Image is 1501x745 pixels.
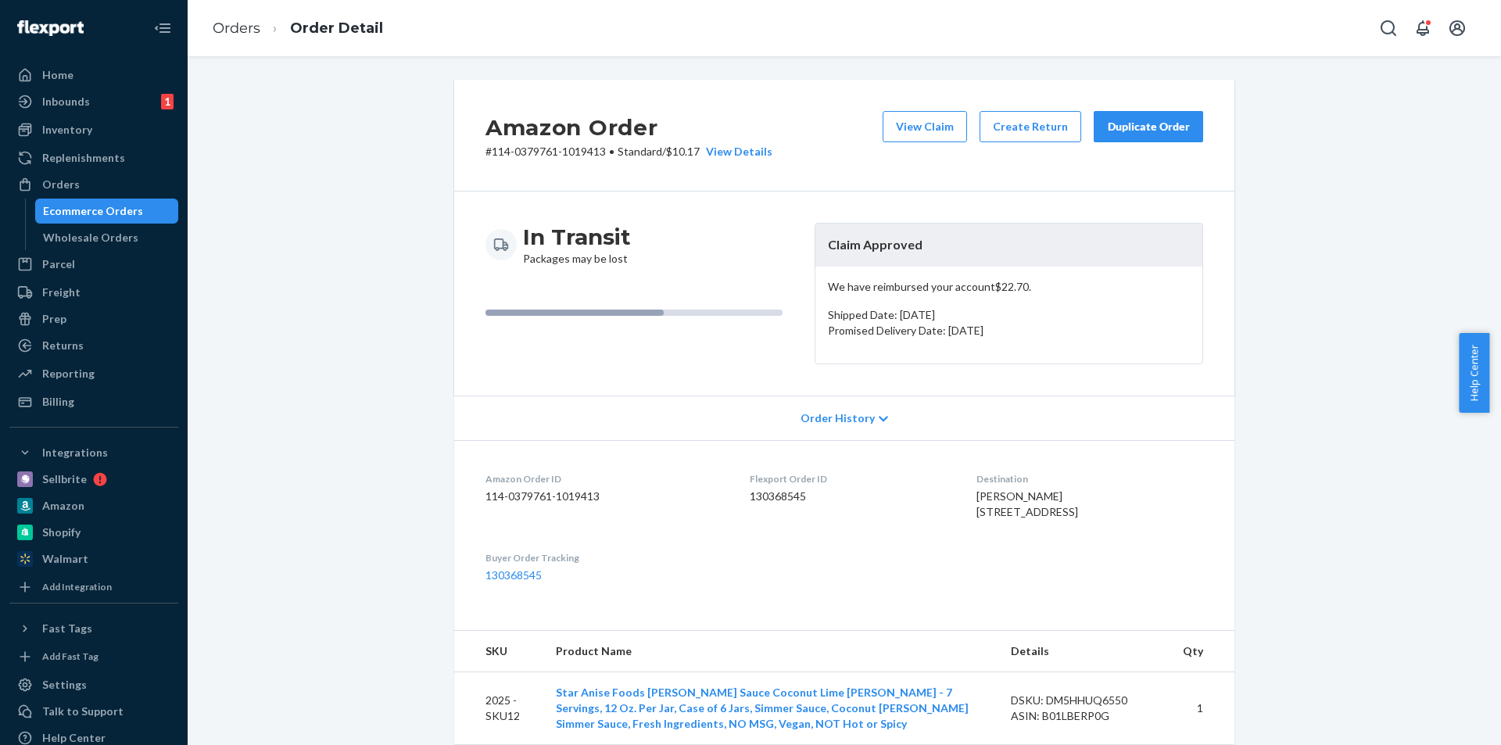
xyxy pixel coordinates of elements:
button: Help Center [1459,333,1489,413]
header: Claim Approved [815,224,1202,267]
a: Talk to Support [9,699,178,724]
th: SKU [454,631,543,672]
div: Inbounds [42,94,90,109]
a: Star Anise Foods [PERSON_NAME] Sauce Coconut Lime [PERSON_NAME] - 7 Servings, 12 Oz. Per Jar, Cas... [556,686,969,730]
button: Create Return [980,111,1081,142]
span: Order History [801,410,875,426]
div: Add Fast Tag [42,650,99,663]
h3: In Transit [523,223,631,251]
td: 2025 - SKU12 [454,672,543,745]
p: # 114-0379761-1019413 / $10.17 [485,144,772,159]
div: Packages may be lost [523,223,631,267]
div: DSKU: DM5HHUQ6550 [1011,693,1158,708]
div: Orders [42,177,80,192]
span: Standard [618,145,662,158]
h2: Amazon Order [485,111,772,144]
button: Open Search Box [1373,13,1404,44]
button: Open account menu [1442,13,1473,44]
a: Parcel [9,252,178,277]
a: Reporting [9,361,178,386]
div: Freight [42,285,81,300]
span: [PERSON_NAME] [STREET_ADDRESS] [976,489,1078,518]
a: Orders [213,20,260,37]
div: Replenishments [42,150,125,166]
a: Sellbrite [9,467,178,492]
div: Sellbrite [42,471,87,487]
dt: Destination [976,472,1203,485]
button: Fast Tags [9,616,178,641]
button: Integrations [9,440,178,465]
div: Duplicate Order [1107,119,1190,134]
button: View Details [700,144,772,159]
a: Billing [9,389,178,414]
a: Freight [9,280,178,305]
a: Add Integration [9,578,178,596]
img: Flexport logo [17,20,84,36]
a: Inventory [9,117,178,142]
div: Wholesale Orders [43,230,138,245]
div: Shopify [42,525,81,540]
div: Inventory [42,122,92,138]
div: ASIN: B01LBERP0G [1011,708,1158,724]
p: Shipped Date: [DATE] [828,307,1190,323]
a: Amazon [9,493,178,518]
div: Billing [42,394,74,410]
a: Settings [9,672,178,697]
div: Parcel [42,256,75,272]
div: Settings [42,677,87,693]
a: Home [9,63,178,88]
th: Qty [1170,631,1234,672]
div: Integrations [42,445,108,460]
p: Promised Delivery Date: [DATE] [828,323,1190,338]
a: Shopify [9,520,178,545]
a: 130368545 [485,568,542,582]
div: Walmart [42,551,88,567]
span: • [609,145,614,158]
dt: Amazon Order ID [485,472,725,485]
dd: 114-0379761-1019413 [485,489,725,504]
p: We have reimbursed your account $22.70 . [828,279,1190,295]
dt: Flexport Order ID [750,472,952,485]
a: Ecommerce Orders [35,199,179,224]
div: Prep [42,311,66,327]
button: Duplicate Order [1094,111,1203,142]
dt: Buyer Order Tracking [485,551,725,564]
div: Add Integration [42,580,112,593]
button: View Claim [883,111,967,142]
button: Close Navigation [147,13,178,44]
div: Amazon [42,498,84,514]
td: 1 [1170,672,1234,745]
a: Prep [9,306,178,331]
div: Fast Tags [42,621,92,636]
div: Ecommerce Orders [43,203,143,219]
div: 1 [161,94,174,109]
th: Details [998,631,1170,672]
div: Home [42,67,73,83]
a: Inbounds1 [9,89,178,114]
a: Wholesale Orders [35,225,179,250]
div: Returns [42,338,84,353]
a: Walmart [9,546,178,571]
div: Talk to Support [42,704,124,719]
th: Product Name [543,631,999,672]
a: Returns [9,333,178,358]
a: Add Fast Tag [9,647,178,666]
a: Orders [9,172,178,197]
dd: 130368545 [750,489,952,504]
ol: breadcrumbs [200,5,396,52]
button: Open notifications [1407,13,1438,44]
a: Order Detail [290,20,383,37]
div: Reporting [42,366,95,381]
a: Replenishments [9,145,178,170]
